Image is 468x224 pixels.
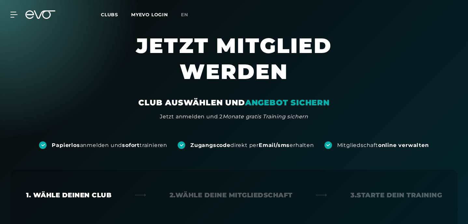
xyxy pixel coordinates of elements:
a: MYEVO LOGIN [131,12,168,18]
h1: JETZT MITGLIED WERDEN [84,33,384,98]
div: CLUB AUSWÄHLEN UND [138,98,329,108]
div: 2. Wähle deine Mitgliedschaft [170,191,293,200]
em: Monate gratis Training sichern [223,113,308,120]
div: 3. Starte dein Training [351,191,442,200]
div: 1. Wähle deinen Club [26,191,111,200]
strong: Zugangscode [190,142,230,148]
a: Clubs [101,11,131,18]
span: Clubs [101,12,118,18]
div: Jetzt anmelden und 2 [160,113,308,121]
div: direkt per erhalten [190,142,314,149]
strong: online verwalten [378,142,429,148]
div: Mitgliedschaft [337,142,429,149]
em: ANGEBOT SICHERN [245,98,330,107]
a: en [181,11,196,19]
div: anmelden und trainieren [52,142,167,149]
span: en [181,12,188,18]
strong: sofort [122,142,140,148]
strong: Email/sms [259,142,290,148]
strong: Papierlos [52,142,80,148]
